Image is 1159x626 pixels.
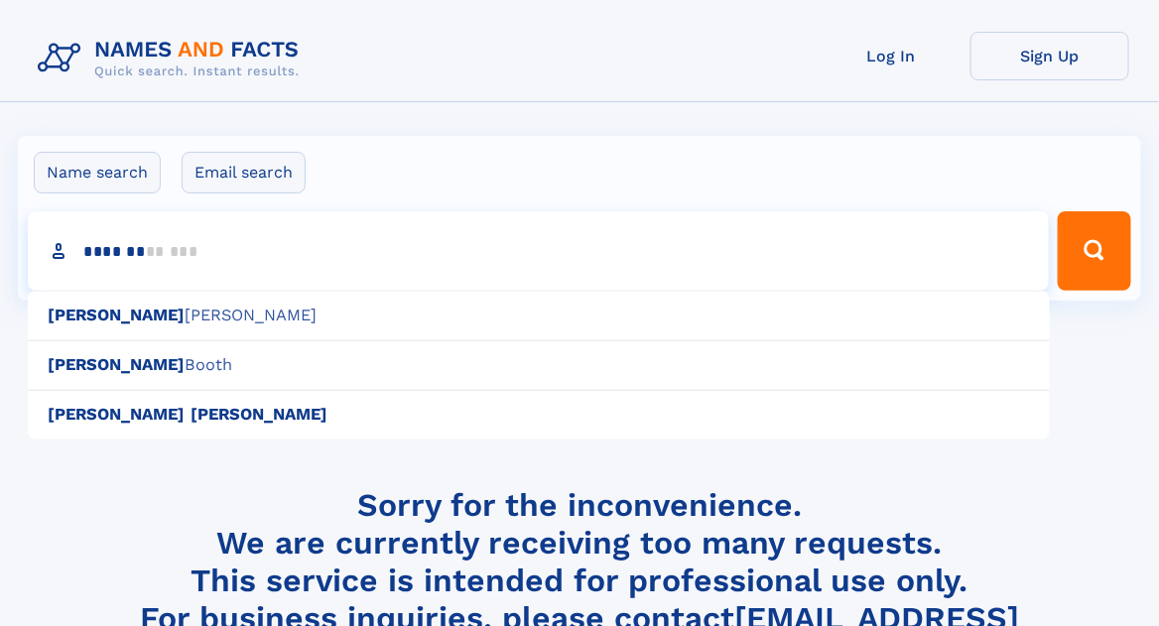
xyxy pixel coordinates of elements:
[34,152,161,193] label: Name search
[48,405,185,424] b: [PERSON_NAME]
[48,306,185,324] b: [PERSON_NAME]
[182,152,306,193] label: Email search
[28,211,1049,291] input: search input
[1058,211,1131,291] button: Search Button
[30,32,316,85] img: Logo Names and Facts
[48,355,185,374] b: [PERSON_NAME]
[812,32,970,80] a: Log In
[28,340,1050,391] div: Booth
[970,32,1129,80] a: Sign Up
[191,405,327,424] b: [PERSON_NAME]
[28,291,1050,341] div: [PERSON_NAME]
